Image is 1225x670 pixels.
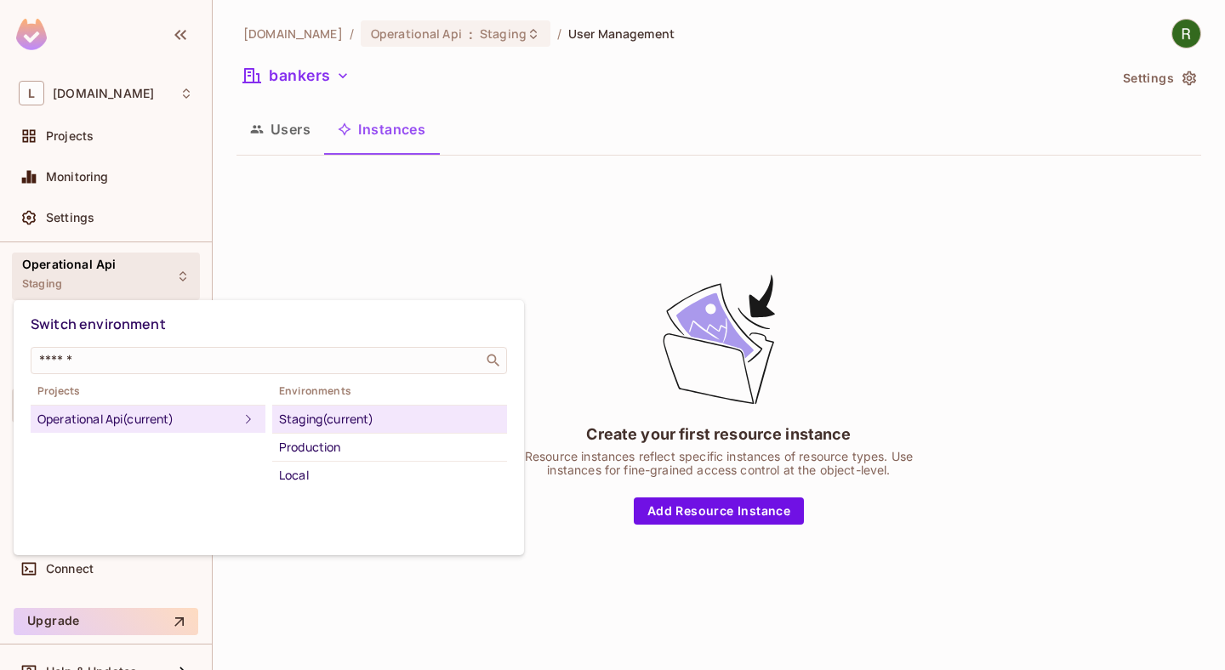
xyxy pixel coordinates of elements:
[279,437,500,457] div: Production
[279,465,500,485] div: Local
[31,315,166,333] span: Switch environment
[279,409,500,429] div: Staging (current)
[37,409,238,429] div: Operational Api (current)
[272,384,507,398] span: Environments
[31,384,265,398] span: Projects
